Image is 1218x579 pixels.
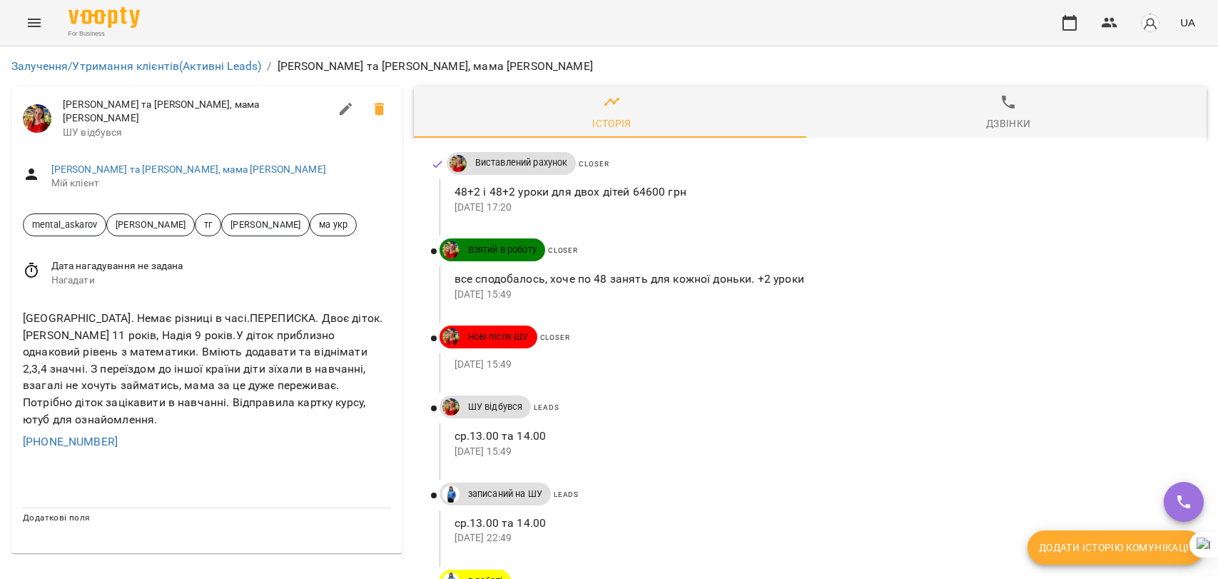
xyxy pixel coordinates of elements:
p: [DATE] 15:49 [455,358,1184,372]
p: [DATE] 22:49 [455,531,1184,545]
div: Історія [592,115,631,132]
p: все сподобалось, хоче по 48 занять для кожної доньки. +2 уроки [455,271,1184,288]
span: записаний на ШУ [460,488,551,500]
span: UA [1180,15,1195,30]
span: Виставлений рахунок [467,156,577,169]
p: ср.13.00 та 14.00 [455,428,1184,445]
a: [PERSON_NAME] та [PERSON_NAME], мама [PERSON_NAME] [51,163,326,175]
span: [PERSON_NAME] [222,218,309,231]
span: ма укр [310,218,356,231]
img: ДТ УКР\РОС Абасова Сабіна https://us06web.zoom.us/j/84886035086 [442,328,460,346]
button: Додати історію комунікації [1027,530,1204,565]
p: [PERSON_NAME] та [PERSON_NAME], мама [PERSON_NAME] [278,58,593,75]
span: ШУ відбувся [460,401,532,413]
p: ср.13.00 та 14.00 [455,515,1184,532]
div: Дзвінки [986,115,1031,132]
span: тг [196,218,220,231]
div: [GEOGRAPHIC_DATA]. Немає різниці в часі.ПЕРЕПИСКА. Двоє діток.[PERSON_NAME] 11 років, Надія 9 рок... [20,307,394,431]
span: Додаткові поля [23,513,90,523]
a: [PHONE_NUMBER] [23,435,118,448]
p: [DATE] 17:20 [455,201,1184,215]
span: mental_askarov [24,218,106,231]
a: Залучення/Утримання клієнтів(Активні Leads) [11,59,261,73]
nav: breadcrumb [11,58,1207,75]
img: ДТ УКР\РОС Абасова Сабіна https://us06web.zoom.us/j/84886035086 [450,155,467,172]
span: Leads [554,490,579,498]
img: Дащенко Аня [442,485,460,503]
img: Voopty Logo [68,7,140,28]
a: Дащенко Аня [440,485,460,503]
button: UA [1174,9,1201,36]
button: Menu [17,6,51,40]
p: 48+2 і 48+2 уроки для двох дітей 64600 грн [455,183,1184,201]
img: ДТ УКР\РОС Абасова Сабіна https://us06web.zoom.us/j/84886035086 [442,398,460,416]
span: Додати історію комунікації [1039,539,1192,556]
span: Мій клієнт [51,176,391,191]
span: [PERSON_NAME] та [PERSON_NAME], мама [PERSON_NAME] [63,98,329,126]
a: ДТ УКР\РОС Абасова Сабіна https://us06web.zoom.us/j/84886035086 [447,155,467,172]
span: For Business [68,29,140,39]
a: ДТ УКР\РОС Абасова Сабіна https://us06web.zoom.us/j/84886035086 [440,328,460,346]
span: Closer [579,160,609,168]
span: Дата нагадування не задана [51,259,391,273]
span: Closer [548,246,578,254]
span: Нагадати [51,273,391,288]
span: Closer [540,333,570,341]
p: [DATE] 15:49 [455,445,1184,459]
a: ДТ УКР\РОС Абасова Сабіна https://us06web.zoom.us/j/84886035086 [440,398,460,416]
span: Взятий в роботу [460,243,545,256]
span: ШУ відбувся [63,126,329,140]
img: avatar_s.png [1140,13,1160,33]
li: / [267,58,271,75]
span: Нові після ШУ [460,331,537,343]
span: Leads [534,403,559,411]
img: ДТ УКР\РОС Абасова Сабіна https://us06web.zoom.us/j/84886035086 [23,104,51,133]
a: ДТ УКР\РОС Абасова Сабіна https://us06web.zoom.us/j/84886035086 [440,241,460,258]
span: [PERSON_NAME] [107,218,194,231]
p: [DATE] 15:49 [455,288,1184,302]
img: ДТ УКР\РОС Абасова Сабіна https://us06web.zoom.us/j/84886035086 [442,241,460,258]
